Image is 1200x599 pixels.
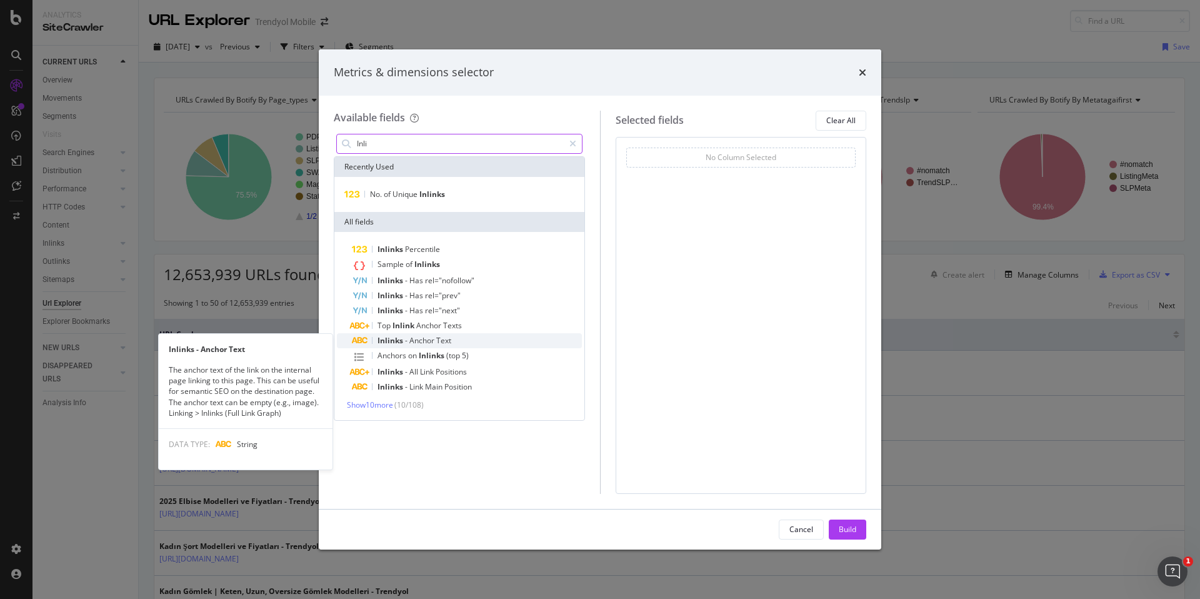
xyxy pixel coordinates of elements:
[779,520,824,540] button: Cancel
[1183,556,1193,566] span: 1
[405,305,409,316] span: -
[616,113,684,128] div: Selected fields
[405,381,409,392] span: -
[377,275,405,286] span: Inlinks
[334,212,584,232] div: All fields
[419,189,445,199] span: Inlinks
[392,189,419,199] span: Unique
[816,111,866,131] button: Clear All
[446,350,462,361] span: (top
[377,335,405,346] span: Inlinks
[334,64,494,81] div: Metrics & dimensions selector
[405,244,440,254] span: Percentile
[319,49,881,550] div: modal
[829,520,866,540] button: Build
[436,366,467,377] span: Positions
[405,290,409,301] span: -
[392,320,416,331] span: Inlink
[406,259,414,269] span: of
[377,381,405,392] span: Inlinks
[706,152,776,163] div: No Column Selected
[409,305,425,316] span: Has
[425,275,474,286] span: rel="nofollow"
[405,366,409,377] span: -
[414,259,440,269] span: Inlinks
[789,524,813,535] div: Cancel
[409,275,425,286] span: Has
[416,320,443,331] span: Anchor
[377,290,405,301] span: Inlinks
[384,189,392,199] span: of
[444,381,472,392] span: Position
[159,344,332,355] div: Inlinks - Anchor Text
[405,335,409,346] span: -
[347,400,393,410] span: Show 10 more
[419,350,446,361] span: Inlinks
[334,157,584,177] div: Recently Used
[370,189,384,199] span: No.
[405,275,409,286] span: -
[377,320,392,331] span: Top
[408,350,419,361] span: on
[436,335,451,346] span: Text
[859,64,866,81] div: times
[425,290,461,301] span: rel="prev"
[409,290,425,301] span: Has
[409,335,436,346] span: Anchor
[1157,556,1187,586] iframe: Intercom live chat
[409,381,425,392] span: Link
[826,115,856,126] div: Clear All
[377,350,408,361] span: Anchors
[443,320,462,331] span: Texts
[334,111,405,124] div: Available fields
[159,365,332,418] div: The anchor text of the link on the internal page linking to this page. This can be useful for sem...
[377,244,405,254] span: Inlinks
[377,305,405,316] span: Inlinks
[409,366,420,377] span: All
[425,381,444,392] span: Main
[377,259,406,269] span: Sample
[839,524,856,535] div: Build
[377,366,405,377] span: Inlinks
[356,134,564,153] input: Search by field name
[394,400,424,410] span: ( 10 / 108 )
[425,305,460,316] span: rel="next"
[420,366,436,377] span: Link
[462,350,469,361] span: 5)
